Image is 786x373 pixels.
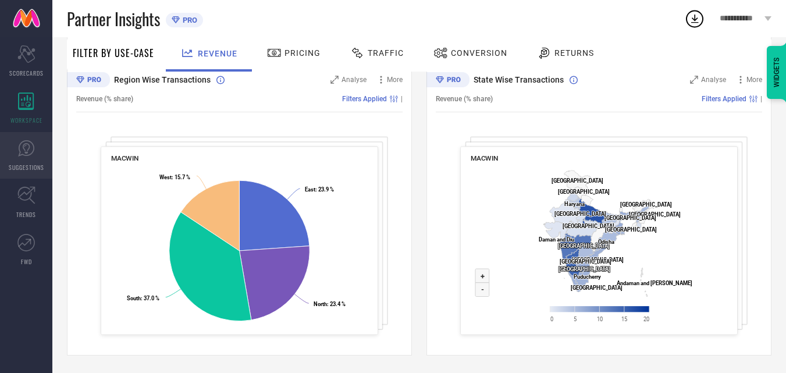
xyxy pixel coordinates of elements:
[159,174,190,180] text: : 15.7 %
[368,48,404,58] span: Traffic
[574,316,577,322] text: 5
[76,95,133,103] span: Revenue (% share)
[604,215,656,221] text: [GEOGRAPHIC_DATA]
[629,211,681,218] text: [GEOGRAPHIC_DATA]
[387,76,403,84] span: More
[451,48,507,58] span: Conversion
[10,116,42,125] span: WORKSPACE
[284,48,321,58] span: Pricing
[701,76,726,84] span: Analyse
[558,189,610,195] text: [GEOGRAPHIC_DATA]
[314,301,327,307] tspan: North
[314,301,346,307] text: : 23.4 %
[127,295,141,301] tspan: South
[67,7,160,31] span: Partner Insights
[9,163,44,172] span: SUGGESTIONS
[563,223,614,229] text: [GEOGRAPHIC_DATA]
[111,154,139,162] span: MACWIN
[471,154,499,162] span: MACWIN
[539,236,574,243] text: Daman and Diu
[572,257,624,263] text: [GEOGRAPHIC_DATA]
[702,95,746,103] span: Filters Applied
[559,266,610,272] text: [GEOGRAPHIC_DATA]
[474,75,564,84] span: State Wise Transactions
[426,72,470,90] div: Premium
[574,273,601,280] text: Puducherry
[554,211,606,217] text: [GEOGRAPHIC_DATA]
[436,95,493,103] span: Revenue (% share)
[159,174,172,180] tspan: West
[760,95,762,103] span: |
[305,186,315,193] tspan: East
[605,226,657,233] text: [GEOGRAPHIC_DATA]
[560,258,611,265] text: [GEOGRAPHIC_DATA]
[552,177,603,184] text: [GEOGRAPHIC_DATA]
[16,210,36,219] span: TRENDS
[114,75,211,84] span: Region Wise Transactions
[180,16,197,24] span: PRO
[620,201,672,208] text: [GEOGRAPHIC_DATA]
[684,8,705,29] div: Open download list
[690,76,698,84] svg: Zoom
[67,72,110,90] div: Premium
[342,95,387,103] span: Filters Applied
[73,46,154,60] span: Filter By Use-Case
[643,316,649,322] text: 20
[554,48,594,58] span: Returns
[598,239,614,245] text: Odisha
[597,316,603,322] text: 10
[550,316,553,322] text: 0
[558,243,610,249] text: [GEOGRAPHIC_DATA]
[330,76,339,84] svg: Zoom
[746,76,762,84] span: More
[305,186,334,193] text: : 23.9 %
[401,95,403,103] span: |
[21,257,32,266] span: FWD
[481,272,485,280] text: +
[9,69,44,77] span: SCORECARDS
[571,285,623,291] text: [GEOGRAPHIC_DATA]
[621,316,627,322] text: 15
[342,76,367,84] span: Analyse
[564,201,585,207] text: Haryana
[127,295,159,301] text: : 37.0 %
[617,280,692,286] text: Andaman and [PERSON_NAME]
[198,49,237,58] span: Revenue
[481,285,484,294] text: -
